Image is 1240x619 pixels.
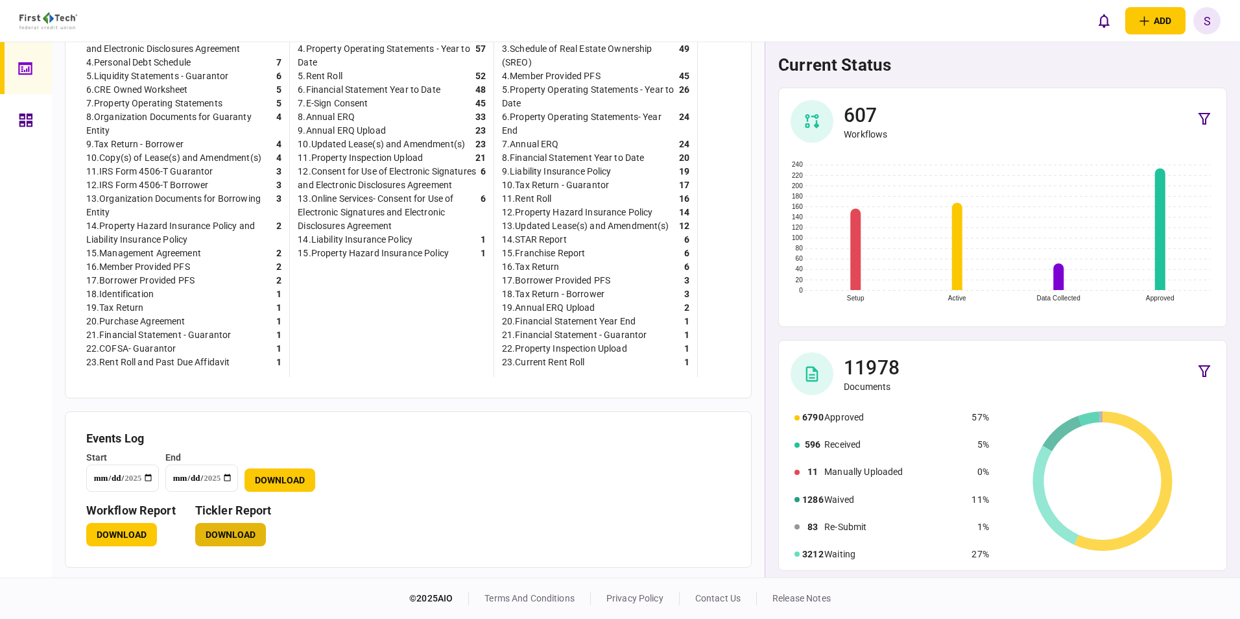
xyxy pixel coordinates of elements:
div: 0% [972,465,988,479]
div: 17 [679,178,689,192]
text: 160 [792,203,803,210]
div: 15 . Property Hazard Insurance Policy [298,247,449,260]
div: 607 [844,103,887,128]
div: 1 [481,233,486,247]
div: 23 [475,138,486,151]
div: Manually Uploaded [824,465,966,479]
div: 18 . Identification [86,287,154,301]
a: release notes [772,593,831,603]
div: 4 [276,138,281,151]
div: 11 . Property Inspection Upload [298,151,423,165]
div: 1 [276,301,281,315]
div: 45 [679,69,689,83]
div: 3 [684,274,689,287]
div: 1% [972,520,988,534]
a: privacy policy [606,593,663,603]
div: 7 . E-Sign Consent [298,97,368,110]
div: 6 [481,192,486,233]
div: 16 . Tax Return [502,260,560,274]
div: 57% [972,411,988,424]
div: 13 . Online Services- Consent for Use of Electronic Signatures and Electronic Disclosures Agreement [298,192,480,233]
div: 21 . Financial Statement - Guarantor [502,328,647,342]
h3: workflow report [86,505,176,516]
div: 23 . Current Rent Roll [502,356,585,369]
div: Waiting [824,548,966,561]
div: 1 [276,328,281,342]
div: 2 [276,219,281,247]
div: 7 [276,56,281,69]
div: 2 [276,247,281,260]
div: 14 . Liability Insurance Policy [298,233,412,247]
div: 1286 [802,493,823,507]
div: 5% [972,438,988,452]
div: 49 [679,42,689,69]
div: 1 [276,287,281,301]
div: 14 . Property Hazard Insurance Policy and Liability Insurance Policy [86,219,276,247]
div: 57 [475,42,486,69]
div: 12 . Consent for Use of Electronic Signatures and Electronic Disclosures Agreement [298,165,480,192]
text: Data Collected [1037,295,1080,302]
div: 2 [684,301,689,315]
div: 8 . Financial Statement Year to Date [502,151,644,165]
div: 14 . STAR Report [502,233,567,247]
div: 3 [276,192,281,219]
div: 5 [276,83,281,97]
div: 19 . Annual ERQ Upload [502,301,595,315]
button: open notifications list [1090,7,1117,34]
div: 13 . Updated Lease(s) and Amendment(s) [502,219,669,233]
div: 12 [679,219,689,233]
div: 1 [684,342,689,356]
div: 19 . Tax Return [86,301,144,315]
div: 1 [481,247,486,260]
div: 1 [276,342,281,356]
div: 6790 [802,411,823,424]
div: 19 [679,165,689,178]
div: 10 . Copy(s) of Lease(s) and Amendment(s) [86,151,261,165]
text: 200 [792,182,803,189]
div: 7 . Annual ERQ [502,138,559,151]
div: 21 [475,151,486,165]
div: 4 [276,151,281,165]
a: contact us [695,593,741,603]
div: 8 . Organization Documents for Guaranty Entity [86,110,276,138]
div: 20 . Financial Statement Year End [502,315,636,328]
text: Setup [847,295,864,302]
div: 23 [475,124,486,138]
text: 0 [799,287,803,294]
div: 16 [679,192,689,206]
div: 8 . Annual ERQ [298,110,355,124]
div: 10 . Updated Lease(s) and Amendment(s) [298,138,465,151]
div: 7 . Property Operating Statements [86,97,222,110]
h3: Events Log [86,433,731,444]
div: end [165,451,238,465]
div: 1 [276,315,281,328]
div: 3 [684,287,689,301]
text: Active [948,295,966,302]
text: 20 [796,276,804,284]
div: 27% [972,548,988,561]
div: 11978 [844,355,900,381]
div: 33 [475,110,486,124]
div: 9 . Annual ERQ Upload [298,124,386,138]
div: 1 [276,356,281,369]
div: 6 [481,165,486,192]
div: 22 . COFSA- Guarantor [86,342,176,356]
div: Approved [824,411,966,424]
div: 6 . Property Operating Statements- Year End [502,110,679,138]
a: terms and conditions [484,593,575,603]
div: 11% [972,493,988,507]
div: 15 . Management Agreement [86,247,201,260]
div: 17 . Borrower Provided PFS [86,274,195,287]
div: Re-Submit [824,520,966,534]
div: 23 . Rent Roll and Past Due Affidavit [86,356,230,369]
div: 14 [679,206,689,219]
button: Download [86,523,157,546]
div: 52 [475,69,486,83]
div: 24 [679,138,689,151]
text: 180 [792,193,803,200]
div: 6 [684,260,689,274]
div: 3 . Consent for Use of Electronic Signatures and Electronic Disclosures Agreement [86,29,276,56]
div: 7 [276,29,281,56]
div: 26 [679,83,689,110]
div: 11 . IRS Form 4506-T Guarantor [86,165,213,178]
